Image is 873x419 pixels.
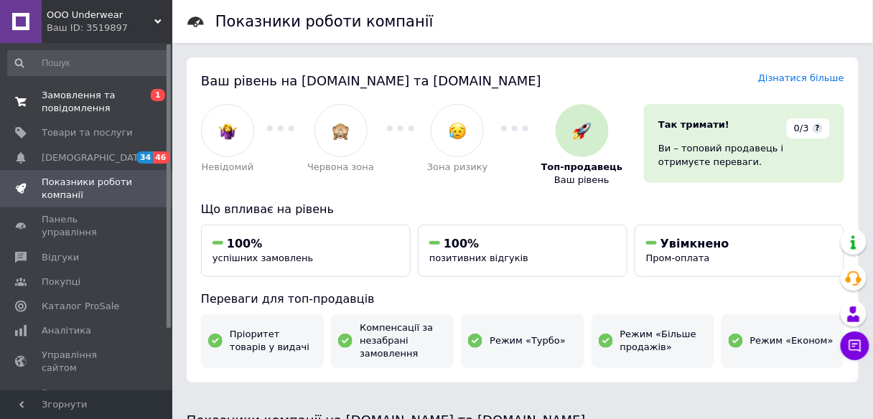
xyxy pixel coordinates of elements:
span: 46 [153,151,169,164]
span: Зона ризику [427,161,488,174]
button: УвімкненоПром-оплата [635,225,844,277]
span: Так тримати! [658,119,729,130]
span: Червона зона [307,161,374,174]
span: OOO Underwear [47,9,154,22]
span: Аналітика [42,324,91,337]
span: Управління сайтом [42,349,133,375]
span: 100% [444,237,479,250]
button: Чат з покупцем [841,331,869,360]
span: Переваги для топ-продавців [201,292,375,306]
span: Топ-продавець [541,161,623,174]
span: Ваш рівень на [DOMAIN_NAME] та [DOMAIN_NAME] [201,73,541,88]
span: Пріоритет товарів у видачі [230,328,317,354]
span: 100% [227,237,262,250]
span: Замовлення та повідомлення [42,89,133,115]
span: ? [813,123,823,133]
span: [DEMOGRAPHIC_DATA] [42,151,148,164]
span: позитивних відгуків [429,253,528,263]
span: Увімкнено [660,237,729,250]
span: Компенсації за незабрані замовлення [360,321,447,361]
span: Режим «Турбо» [490,334,566,347]
img: :woman-shrugging: [219,122,237,140]
a: Дізнатися більше [758,72,844,83]
span: Каталог ProSale [42,300,119,313]
span: Що впливає на рівень [201,202,334,216]
span: 1 [151,89,165,101]
input: Пошук [7,50,169,76]
img: :see_no_evil: [332,122,350,140]
span: Показники роботи компанії [42,176,133,202]
span: Невідомий [202,161,254,174]
button: 100%позитивних відгуків [418,225,627,277]
span: Покупці [42,276,80,288]
span: Товари та послуги [42,126,133,139]
span: Пром-оплата [646,253,710,263]
div: Ваш ID: 3519897 [47,22,172,34]
span: Гаманець компанії [42,387,133,413]
span: Ваш рівень [554,174,610,187]
h1: Показники роботи компанії [215,13,434,30]
span: успішних замовлень [213,253,313,263]
span: Режим «Більше продажів» [620,328,707,354]
span: Режим «Економ» [750,334,834,347]
div: Ви – топовий продавець і отримуєте переваги. [658,142,830,168]
div: 0/3 [787,118,830,138]
button: 100%успішних замовлень [201,225,411,277]
span: 34 [136,151,153,164]
span: Відгуки [42,251,79,264]
span: Панель управління [42,213,133,239]
img: :disappointed_relieved: [449,122,467,140]
img: :rocket: [573,122,591,140]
